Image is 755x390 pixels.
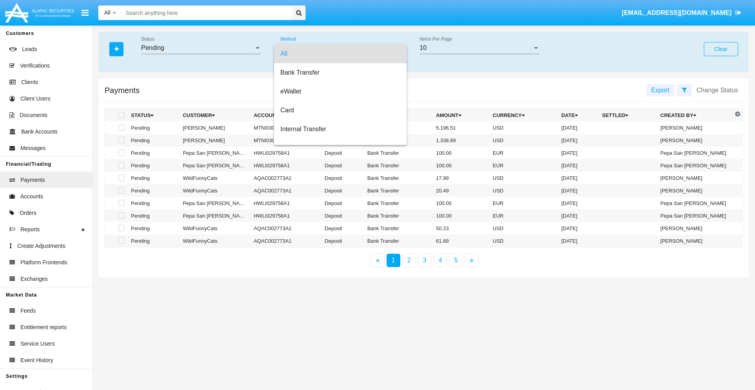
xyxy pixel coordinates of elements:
span: eWallet [280,82,400,101]
span: Bank Transfer [280,63,400,82]
span: All [280,44,400,63]
span: Adjustment [280,139,400,157]
span: Card [280,101,400,120]
span: Internal Transfer [280,120,400,139]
